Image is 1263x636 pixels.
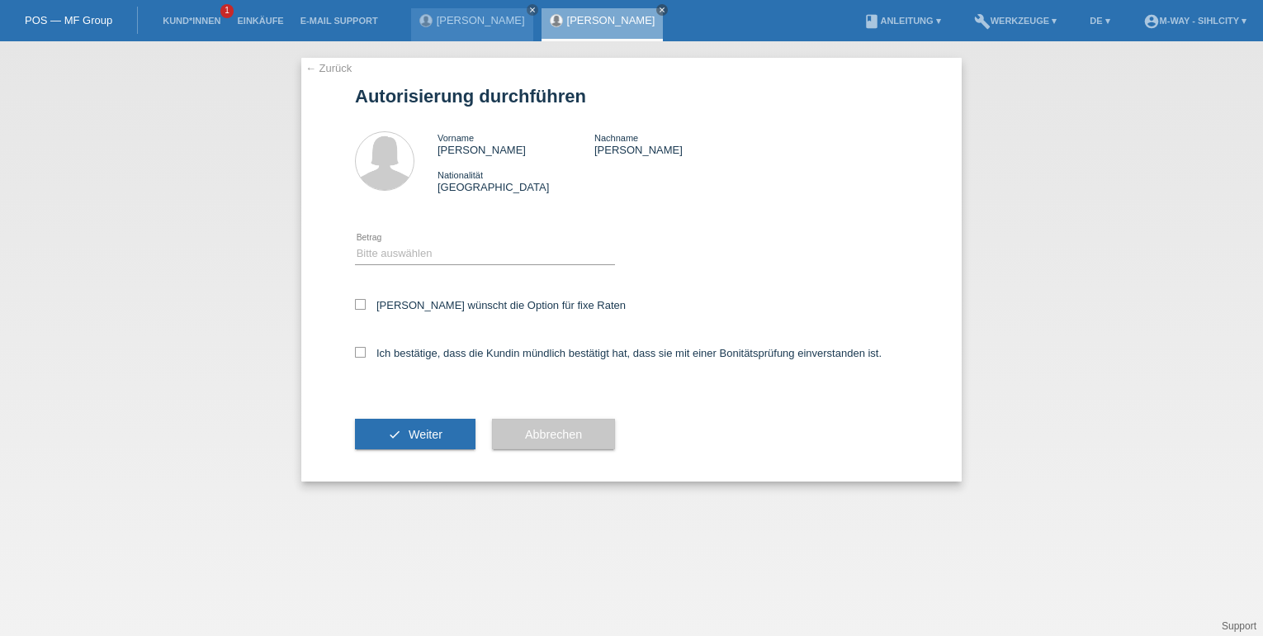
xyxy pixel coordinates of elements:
span: Vorname [438,133,474,143]
i: close [528,6,537,14]
label: Ich bestätige, dass die Kundin mündlich bestätigt hat, dass sie mit einer Bonitätsprüfung einvers... [355,347,882,359]
a: close [527,4,538,16]
h1: Autorisierung durchführen [355,86,908,107]
button: Abbrechen [492,419,615,450]
span: Abbrechen [525,428,582,441]
i: check [388,428,401,441]
a: Support [1222,620,1256,632]
div: [GEOGRAPHIC_DATA] [438,168,594,193]
button: check Weiter [355,419,475,450]
a: [PERSON_NAME] [437,14,525,26]
div: [PERSON_NAME] [594,131,751,156]
i: close [658,6,666,14]
i: book [863,13,880,30]
i: build [974,13,991,30]
div: [PERSON_NAME] [438,131,594,156]
span: 1 [220,4,234,18]
i: account_circle [1143,13,1160,30]
a: Einkäufe [229,16,291,26]
a: bookAnleitung ▾ [855,16,948,26]
a: ← Zurück [305,62,352,74]
a: account_circlem-way - Sihlcity ▾ [1135,16,1255,26]
a: close [656,4,668,16]
a: DE ▾ [1081,16,1118,26]
span: Weiter [409,428,442,441]
a: [PERSON_NAME] [567,14,655,26]
a: POS — MF Group [25,14,112,26]
a: Kund*innen [154,16,229,26]
label: [PERSON_NAME] wünscht die Option für fixe Raten [355,299,626,311]
span: Nachname [594,133,638,143]
a: E-Mail Support [292,16,386,26]
span: Nationalität [438,170,483,180]
a: buildWerkzeuge ▾ [966,16,1066,26]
